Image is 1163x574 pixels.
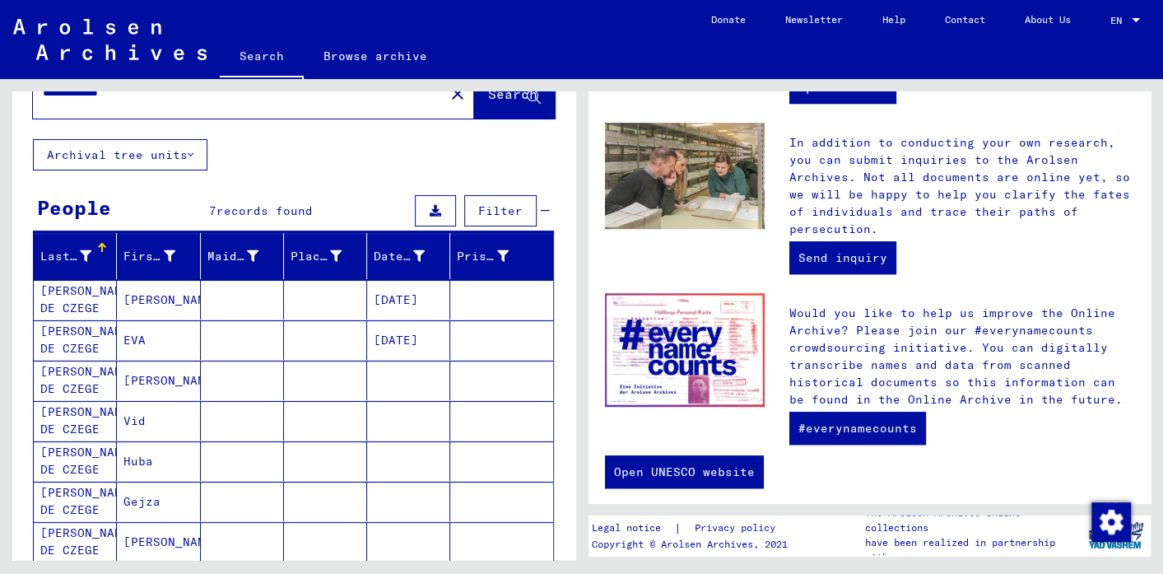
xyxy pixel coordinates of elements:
[220,36,304,79] a: Search
[865,535,1080,565] p: have been realized in partnership with
[201,233,284,279] mat-header-cell: Maiden Name
[117,280,200,320] mat-cell: [PERSON_NAME]
[34,361,117,400] mat-cell: [PERSON_NAME] DE CZEGE
[34,522,117,562] mat-cell: [PERSON_NAME] DE CZEGE
[123,248,174,265] div: First Name
[207,243,283,269] div: Maiden Name
[117,401,200,441] mat-cell: Vid
[117,233,200,279] mat-header-cell: First Name
[592,520,674,537] a: Legal notice
[291,248,342,265] div: Place of Birth
[117,482,200,521] mat-cell: Gejza
[457,243,533,269] div: Prisoner #
[374,243,449,269] div: Date of Birth
[40,248,91,265] div: Last Name
[34,233,117,279] mat-header-cell: Last Name
[592,520,795,537] div: |
[789,305,1134,408] p: Would you like to help us improve the Online Archive? Please join our #everynamecounts crowdsourc...
[304,36,447,76] a: Browse archive
[457,248,508,265] div: Prisoner #
[448,84,468,104] mat-icon: close
[117,441,200,481] mat-cell: Huba
[117,361,200,400] mat-cell: [PERSON_NAME]
[291,243,366,269] div: Place of Birth
[478,203,523,218] span: Filter
[682,520,795,537] a: Privacy policy
[284,233,367,279] mat-header-cell: Place of Birth
[789,134,1134,238] p: In addition to conducting your own research, you can submit inquiries to the Arolsen Archives. No...
[605,123,765,230] img: inquiries.jpg
[34,401,117,441] mat-cell: [PERSON_NAME] DE CZEGE
[34,441,117,481] mat-cell: [PERSON_NAME] DE CZEGE
[34,320,117,360] mat-cell: [PERSON_NAME] DE CZEGE
[450,233,552,279] mat-header-cell: Prisoner #
[592,537,795,552] p: Copyright © Arolsen Archives, 2021
[117,320,200,360] mat-cell: EVA
[34,482,117,521] mat-cell: [PERSON_NAME] DE CZEGE
[464,195,537,226] button: Filter
[605,455,764,488] a: Open UNESCO website
[207,248,258,265] div: Maiden Name
[367,320,450,360] mat-cell: [DATE]
[13,19,207,60] img: Arolsen_neg.svg
[488,86,537,102] span: Search
[367,280,450,320] mat-cell: [DATE]
[33,139,207,170] button: Archival tree units
[789,412,926,445] a: #everynamecounts
[474,68,555,119] button: Search
[1091,502,1131,542] img: Change consent
[1085,515,1147,556] img: yv_logo.png
[789,241,896,274] a: Send inquiry
[367,233,450,279] mat-header-cell: Date of Birth
[605,293,765,407] img: enc.jpg
[40,243,116,269] div: Last Name
[374,248,425,265] div: Date of Birth
[209,203,216,218] span: 7
[865,506,1080,535] p: The Arolsen Archives online collections
[216,203,313,218] span: records found
[34,280,117,320] mat-cell: [PERSON_NAME] DE CZEGE
[123,243,199,269] div: First Name
[37,193,111,222] div: People
[1110,15,1128,26] span: EN
[117,522,200,562] mat-cell: [PERSON_NAME]
[441,77,474,110] button: Clear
